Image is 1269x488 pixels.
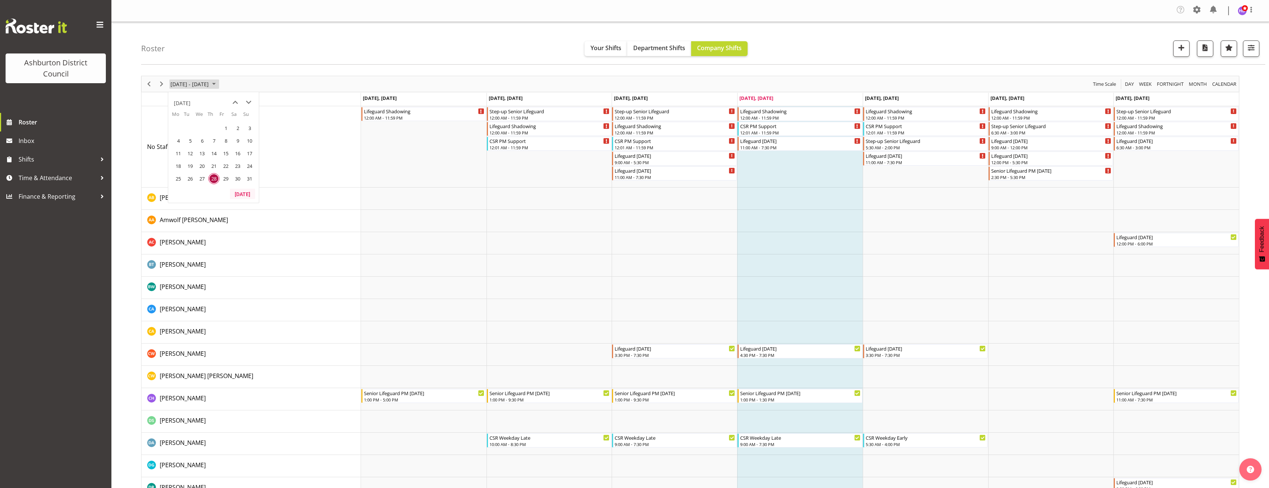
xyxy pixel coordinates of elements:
div: No Staff Member"s event - Step-up Senior Lifeguard Begin From Saturday, August 30, 2025 at 6:30:0... [989,122,1113,136]
span: Wednesday, August 6, 2025 [196,135,208,146]
div: 1:00 PM - 9:30 PM [489,397,610,403]
div: No Staff Member"s event - Lifeguard Friday Begin From Friday, August 29, 2025 at 11:00:00 AM GMT+... [863,152,988,166]
div: No Staff Member"s event - Lifeguard Shadowing Begin From Tuesday, August 26, 2025 at 12:00:00 AM ... [487,122,612,136]
span: Monday, August 4, 2025 [173,135,184,146]
div: CSR PM Support [740,122,860,130]
button: Highlight an important date within the roster. [1221,40,1237,57]
div: No Staff Member"s event - CSR PM Support Begin From Tuesday, August 26, 2025 at 12:01:00 AM GMT+1... [487,137,612,151]
div: Lifeguard [DATE] [1116,233,1237,241]
div: 1:00 PM - 9:30 PM [615,397,735,403]
div: No Staff Member"s event - Lifeguard Shadowing Begin From Wednesday, August 27, 2025 at 12:00:00 A... [612,122,737,136]
span: Thursday, August 14, 2025 [208,148,219,159]
span: Friday, August 29, 2025 [220,173,231,184]
span: Sunday, August 17, 2025 [244,148,255,159]
td: Bella Wilson resource [141,277,361,299]
div: Charlie Wilson"s event - Lifeguard Thursday Begin From Thursday, August 28, 2025 at 4:30:00 PM GM... [738,344,862,358]
div: Charlotte Hydes"s event - Senior Lifeguard PM Tuesday Begin From Tuesday, August 26, 2025 at 1:00... [487,389,612,403]
div: 12:00 AM - 11:59 PM [615,115,735,121]
div: No Staff Member"s event - Lifeguard Shadowing Begin From Friday, August 29, 2025 at 12:00:00 AM G... [863,107,988,121]
span: Tuesday, August 26, 2025 [185,173,196,184]
div: 9:00 AM - 12:00 PM [991,144,1112,150]
button: Timeline Week [1138,79,1153,89]
button: Feedback - Show survey [1255,219,1269,269]
div: Charlotte Hydes"s event - Senior Lifeguard PM Thursday Begin From Thursday, August 28, 2025 at 1:... [738,389,862,403]
span: [DATE], [DATE] [1116,95,1149,101]
div: 11:00 AM - 7:30 PM [866,159,986,165]
td: Drew Gilbert resource [141,455,361,477]
div: 11:00 AM - 7:30 PM [740,144,860,150]
span: Friday, August 22, 2025 [220,160,231,172]
span: Thursday, August 28, 2025 [208,173,219,184]
div: 12:01 AM - 11:59 PM [740,130,860,136]
div: Step-up Senior Lifeguard [991,122,1112,130]
div: 3:30 PM - 7:30 PM [615,352,735,358]
span: Saturday, August 16, 2025 [232,148,243,159]
div: Charlotte Hydes"s event - Senior Lifeguard PM Wednesday Begin From Wednesday, August 27, 2025 at ... [612,389,737,403]
a: [PERSON_NAME] [160,282,206,291]
th: Fr [219,111,231,122]
span: [PERSON_NAME] [160,305,206,313]
th: Su [243,111,255,122]
div: No Staff Member"s event - Lifeguard Shadowing Begin From Thursday, August 28, 2025 at 12:00:00 AM... [738,107,862,121]
td: Caleb Armstrong resource [141,299,361,321]
span: [PERSON_NAME] [160,349,206,358]
div: No Staff Member"s event - Lifeguard Sunday Begin From Sunday, August 31, 2025 at 6:30:00 AM GMT+1... [1114,137,1239,151]
div: No Staff Member"s event - Lifeguard Shadowing Begin From Sunday, August 31, 2025 at 12:00:00 AM G... [1114,122,1239,136]
div: 12:00 AM - 11:59 PM [1116,115,1237,121]
div: Lifeguard [DATE] [615,345,735,352]
button: Add a new shift [1173,40,1190,57]
div: 4:30 PM - 7:30 PM [740,352,860,358]
span: [DATE], [DATE] [614,95,648,101]
div: Lifeguard Shadowing [740,107,860,115]
div: 5:30 AM - 4:00 PM [866,441,986,447]
div: Deborah Anderson"s event - CSR Weekday Late Begin From Tuesday, August 26, 2025 at 10:00:00 AM GM... [487,433,612,448]
span: Thursday, August 21, 2025 [208,160,219,172]
span: Sunday, August 10, 2025 [244,135,255,146]
div: Lifeguard [DATE] [740,137,860,144]
div: 2:30 PM - 5:30 PM [991,174,1112,180]
button: Filter Shifts [1243,40,1259,57]
td: Darlene Parlane resource [141,410,361,433]
div: 12:00 AM - 11:59 PM [615,130,735,136]
span: Time Scale [1092,79,1117,89]
div: CSR Weekday Late [740,434,860,441]
button: August 25 - 31, 2025 [169,79,219,89]
span: Day [1124,79,1135,89]
span: [DATE], [DATE] [363,95,397,101]
button: previous month [228,96,242,109]
span: Finance & Reporting [19,191,97,202]
span: Monday, August 25, 2025 [173,173,184,184]
div: 12:01 AM - 11:59 PM [615,144,735,150]
div: 9:00 AM - 7:30 PM [615,441,735,447]
div: CSR Weekday Early [866,434,986,441]
div: CSR PM Support [489,137,610,144]
div: No Staff Member"s event - Lifeguard Saturday Begin From Saturday, August 30, 2025 at 12:00:00 PM ... [989,152,1113,166]
div: No Staff Member"s event - Lifeguard Shadowing Begin From Saturday, August 30, 2025 at 12:00:00 AM... [989,107,1113,121]
div: 12:00 AM - 11:59 PM [1116,130,1237,136]
div: Charlotte Hydes"s event - Senior Lifeguard PM Sunday Begin From Sunday, August 31, 2025 at 11:00:... [1114,389,1239,403]
div: Charlotte Hydes"s event - Senior Lifeguard PM Monday Begin From Monday, August 25, 2025 at 1:00:0... [361,389,486,403]
div: No Staff Member"s event - Lifeguard Thursday Begin From Thursday, August 28, 2025 at 11:00:00 AM ... [738,137,862,151]
span: [DATE] - [DATE] [170,79,209,89]
span: Amwolf [PERSON_NAME] [160,216,228,224]
span: Friday, August 1, 2025 [220,123,231,134]
span: [PERSON_NAME] [160,416,206,424]
h4: Roster [141,44,165,53]
span: [DATE], [DATE] [990,95,1024,101]
div: CSR PM Support [866,122,986,130]
span: Your Shifts [590,44,621,52]
div: No Staff Member"s event - Senior Lifeguard PM Saturday Begin From Saturday, August 30, 2025 at 2:... [989,166,1113,180]
th: Mo [172,111,184,122]
div: Lifeguard Shadowing [489,122,610,130]
div: Lifeguard [DATE] [615,167,735,174]
span: Tuesday, August 12, 2025 [185,148,196,159]
div: Lifeguard [DATE] [866,345,986,352]
div: Deborah Anderson"s event - CSR Weekday Early Begin From Friday, August 29, 2025 at 5:30:00 AM GMT... [863,433,988,448]
div: 1:00 PM - 5:00 PM [364,397,484,403]
span: Wednesday, August 20, 2025 [196,160,208,172]
span: Friday, August 15, 2025 [220,148,231,159]
span: Saturday, August 9, 2025 [232,135,243,146]
th: Sa [231,111,243,122]
div: Senior Lifeguard PM [DATE] [740,389,860,397]
div: 9:00 AM - 5:30 PM [615,159,735,165]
